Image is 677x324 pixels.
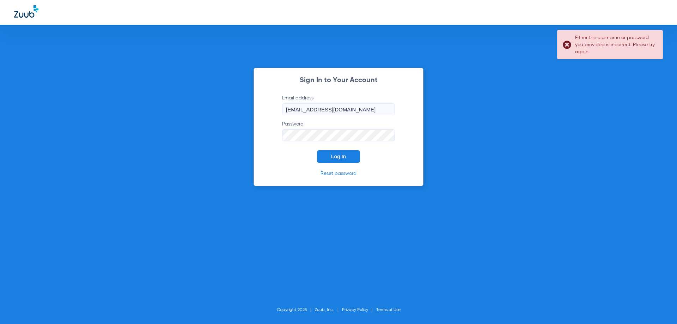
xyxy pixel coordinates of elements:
a: Terms of Use [376,308,401,312]
a: Privacy Policy [342,308,368,312]
a: Reset password [321,171,356,176]
input: Password [282,129,395,141]
h2: Sign In to Your Account [272,77,405,84]
label: Email address [282,94,395,115]
span: Log In [331,154,346,159]
button: Log In [317,150,360,163]
div: Either the username or password you provided is incorrect. Please try again. [575,34,657,55]
li: Copyright 2025 [277,306,315,313]
img: Zuub Logo [14,5,38,18]
label: Password [282,121,395,141]
li: Zuub, Inc. [315,306,342,313]
input: Email address [282,103,395,115]
iframe: Chat Widget [642,290,677,324]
